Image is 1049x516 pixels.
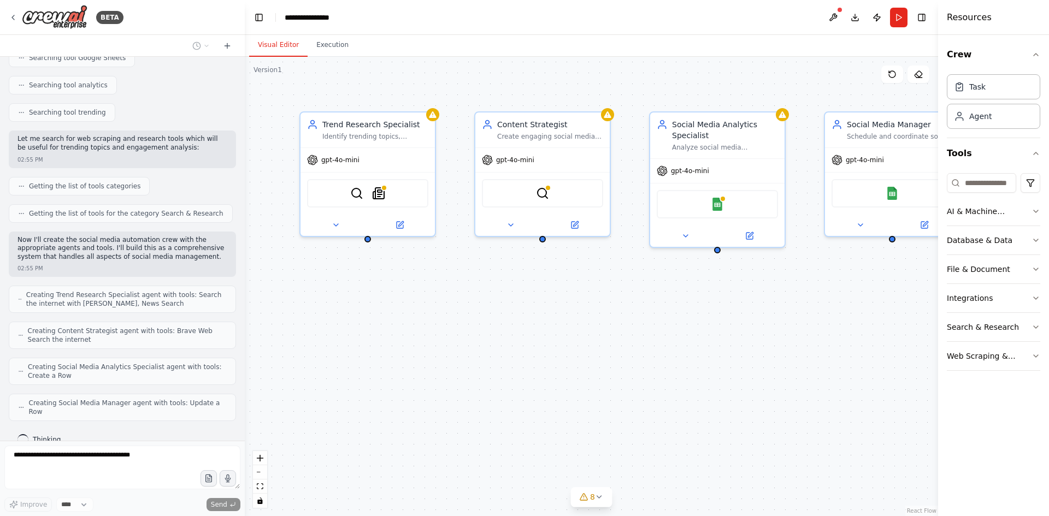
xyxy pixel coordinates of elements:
button: fit view [253,479,267,494]
div: Social Media ManagerSchedule and coordinate social media posts across multiple platforms, ensurin... [824,111,960,237]
div: Content StrategistCreate engaging social media content ideas and strategies based on trending top... [474,111,611,237]
div: AI & Machine Learning [947,206,1032,217]
button: Open in side panel [893,218,955,232]
a: React Flow attribution [907,508,936,514]
p: Now I'll create the social media automation crew with the appropriate agents and tools. I'll buil... [17,236,227,262]
span: Searching tool analytics [29,81,108,90]
nav: breadcrumb [285,12,339,23]
img: SerperDevTool [350,187,363,200]
div: Social Media Analytics Specialist [672,119,778,141]
button: Database & Data [947,226,1040,254]
div: Identify trending topics, hashtags, and content themes in {industry} by researching social media ... [322,132,428,141]
div: Social Media Analytics SpecialistAnalyze social media engagement metrics, track performance acros... [649,111,786,248]
button: Send [207,498,240,511]
span: Searching tool trending [29,108,106,117]
button: AI & Machine Learning [947,197,1040,226]
p: Let me search for web scraping and research tools which will be useful for trending topics and en... [17,135,227,152]
div: Agent [969,111,992,122]
button: Hide right sidebar [914,10,929,25]
button: Open in side panel [369,218,431,232]
button: zoom out [253,465,267,479]
div: React Flow controls [253,451,267,508]
img: Google Sheets [886,187,899,200]
button: 8 [570,487,612,507]
div: Content Strategist [497,119,603,130]
button: Switch to previous chat [188,39,214,52]
div: Create engaging social media content ideas and strategies based on trending topics, audience pref... [497,132,603,141]
button: Visual Editor [249,34,308,57]
textarea: To enrich screen reader interactions, please activate Accessibility in Grammarly extension settings [4,446,240,489]
div: Web Scraping & Browsing [947,351,1032,361]
button: Open in side panel [718,229,780,242]
img: SerplyNewsSearchTool [372,187,385,200]
span: Getting the list of tools categories [29,182,140,191]
button: Improve [4,497,52,512]
div: Social Media Manager [847,119,953,130]
div: BETA [96,11,123,24]
span: Thinking... [33,435,67,444]
button: toggle interactivity [253,494,267,508]
img: BraveSearchTool [536,187,549,200]
span: Send [211,500,227,509]
button: zoom in [253,451,267,465]
span: Creating Social Media Manager agent with tools: Update a Row [29,399,227,416]
button: Web Scraping & Browsing [947,342,1040,370]
span: Creating Content Strategist agent with tools: Brave Web Search the internet [28,327,227,344]
button: File & Document [947,255,1040,283]
button: Upload files [201,470,217,487]
button: Open in side panel [544,218,605,232]
button: Integrations [947,284,1040,312]
button: Click to speak your automation idea [220,470,236,487]
div: Trend Research SpecialistIdentify trending topics, hashtags, and content themes in {industry} by ... [299,111,436,237]
button: Tools [947,138,1040,169]
div: Task [969,81,986,92]
span: Searching tool Google Sheets [29,54,126,62]
span: 8 [590,491,595,502]
span: gpt-4o-mini [846,156,884,164]
span: gpt-4o-mini [671,167,709,175]
span: Getting the list of tools for the category Search & Research [29,209,223,218]
div: Analyze social media engagement metrics, track performance across platforms, and generate insight... [672,143,778,152]
span: gpt-4o-mini [321,156,360,164]
div: Database & Data [947,235,1012,246]
div: 02:55 PM [17,156,43,164]
div: Integrations [947,293,993,304]
div: 02:55 PM [17,264,43,272]
div: Tools [947,169,1040,379]
div: File & Document [947,264,1010,275]
span: gpt-4o-mini [496,156,534,164]
button: Crew [947,39,1040,70]
span: Creating Trend Research Specialist agent with tools: Search the internet with [PERSON_NAME], News... [26,290,227,308]
span: Creating Social Media Analytics Specialist agent with tools: Create a Row [28,363,227,380]
span: Improve [20,500,47,509]
h4: Resources [947,11,992,24]
button: Hide left sidebar [251,10,267,25]
button: Start a new chat [219,39,236,52]
div: Search & Research [947,322,1019,333]
img: Logo [22,5,87,29]
div: Trend Research Specialist [322,119,428,130]
button: Execution [308,34,357,57]
img: Google Sheets [711,198,724,211]
div: Version 1 [254,66,282,74]
div: Crew [947,70,1040,138]
div: Schedule and coordinate social media posts across multiple platforms, ensuring consistent brand m... [847,132,953,141]
button: Search & Research [947,313,1040,341]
